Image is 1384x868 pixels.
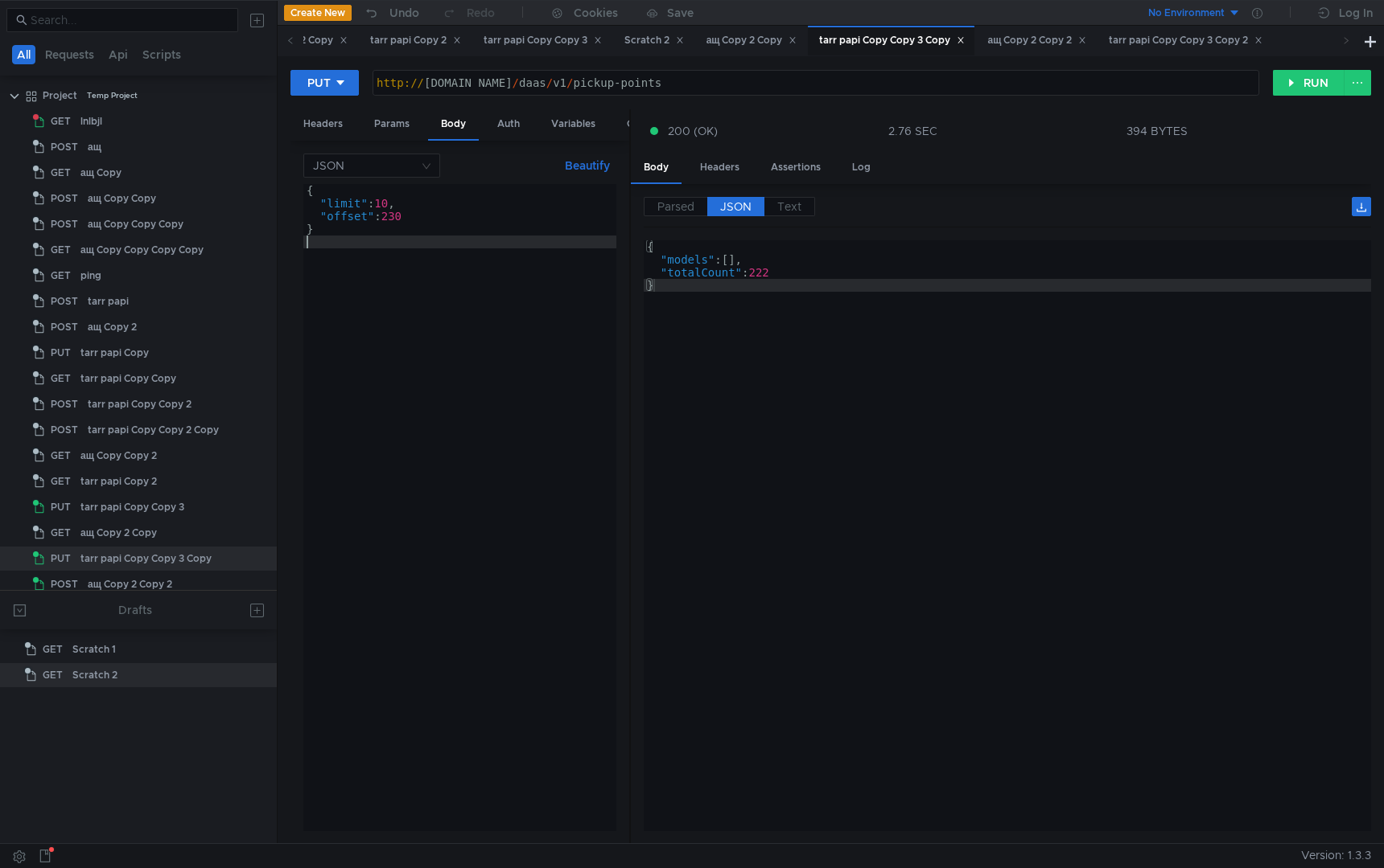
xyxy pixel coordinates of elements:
div: ащ Copy 2 Copy 2 [987,32,1086,49]
div: Redo [467,3,495,23]
span: POST [51,289,78,313]
span: GET [51,238,71,262]
div: Cookies [574,3,618,23]
div: Temp Project [87,84,138,108]
span: 200 (OK) [668,122,718,140]
span: POST [51,135,78,159]
div: Scratch 2 [72,663,117,687]
div: lnlbjl [80,109,102,133]
span: PUT [51,547,71,571]
span: Version: 1.3.3 [1301,844,1371,867]
span: GET [51,264,71,288]
div: Params [361,109,422,139]
button: Redo [430,1,506,25]
div: Drafts [118,600,152,620]
div: tarr papi Copy Copy 3 Copy 2 [1109,32,1262,49]
div: Headers [687,153,752,182]
span: GET [43,663,63,687]
div: tarr papi Copy Copy 3 Copy [819,32,965,49]
div: ащ Copy 2 Copy 2 [88,572,172,596]
span: POST [51,212,78,236]
div: Log In [1339,3,1373,23]
span: GET [51,161,71,185]
div: ащ Copy Copy Copy [88,212,183,236]
div: Assertions [758,153,834,182]
input: Search... [31,11,229,29]
div: 394 BYTES [1127,124,1188,138]
div: tarr papi Copy Copy 3 Copy [80,547,212,571]
span: Parsed [657,199,694,214]
div: Auth [484,109,533,139]
div: 2.76 SEC [888,124,937,138]
span: GET [43,637,63,661]
button: All [12,45,35,64]
button: Scripts [138,45,186,64]
button: PUT [290,70,359,96]
button: RUN [1273,70,1345,96]
div: Project [43,84,77,108]
div: ащ Copy Copy 2 [80,444,157,468]
div: PUT [307,74,331,92]
div: tarr papi Copy Copy 3 [484,32,602,49]
button: Create New [284,5,352,21]
div: ащ [88,135,101,159]
span: POST [51,315,78,339]
div: Scratch 1 [72,637,116,661]
div: tarr papi Copy Copy 2 [88,392,192,416]
span: GET [51,109,71,133]
div: ping [80,264,101,288]
div: ащ Copy 2 Copy [80,521,157,545]
div: tarr papi Copy Copy 2 Copy [88,418,219,442]
div: ащ Copy Copy Copy Copy [80,238,204,262]
span: Text [777,199,801,214]
span: PUT [51,495,71,519]
div: Scratch 2 [624,32,684,49]
div: Variables [538,109,608,139]
div: Other [614,109,667,139]
span: JSON [720,199,752,214]
span: PUT [51,341,71,365]
span: POST [51,186,78,211]
div: Undo [389,3,419,23]
span: GET [51,366,71,391]
span: POST [51,392,78,416]
div: Body [631,153,682,184]
div: Body [428,109,479,141]
div: tarr papi Copy 2 [370,32,461,49]
span: POST [51,418,78,442]
div: tarr papi Copy Copy [80,366,176,391]
span: POST [51,572,78,596]
button: Undo [352,1,430,25]
div: Log [839,153,884,182]
button: Requests [40,45,99,64]
button: Api [104,45,133,64]
div: tarr papi [88,289,129,313]
div: ащ Copy 2 Copy [706,32,797,49]
div: No Environment [1148,6,1225,21]
div: ащ Copy 2 [88,315,137,339]
span: GET [51,521,71,545]
div: ащ Copy Copy [88,186,156,211]
button: Beautify [558,156,616,175]
div: Headers [290,109,356,139]
span: GET [51,469,71,493]
div: tarr papi Copy Copy 3 [80,495,184,519]
div: Save [667,7,694,18]
span: GET [51,444,71,468]
div: tarr papi Copy [80,341,149,365]
div: tarr papi Copy 2 [80,469,157,493]
div: ащ Copy [80,161,122,185]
